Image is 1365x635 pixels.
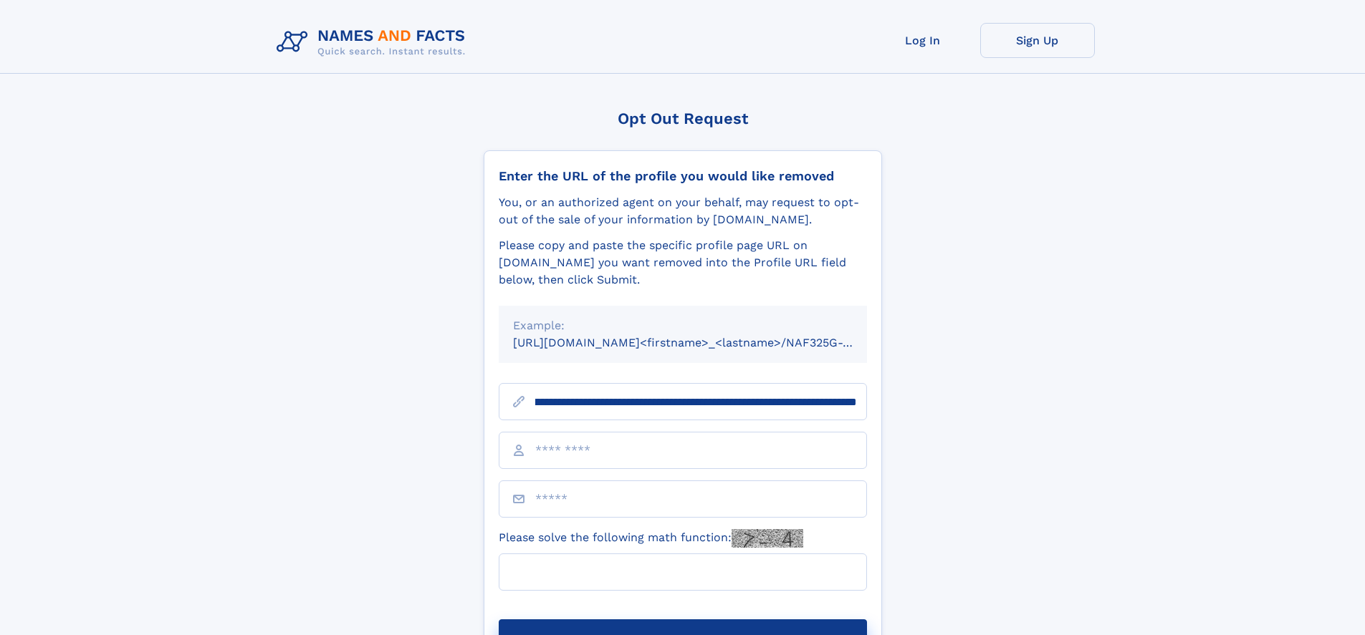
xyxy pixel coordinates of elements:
[513,317,853,334] div: Example:
[499,237,867,289] div: Please copy and paste the specific profile page URL on [DOMAIN_NAME] you want removed into the Pr...
[866,23,980,58] a: Log In
[484,110,882,127] div: Opt Out Request
[499,168,867,184] div: Enter the URL of the profile you would like removed
[271,23,477,62] img: Logo Names and Facts
[499,529,803,548] label: Please solve the following math function:
[499,194,867,228] div: You, or an authorized agent on your behalf, may request to opt-out of the sale of your informatio...
[513,336,894,349] small: [URL][DOMAIN_NAME]<firstname>_<lastname>/NAF325G-xxxxxxxx
[980,23,1095,58] a: Sign Up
